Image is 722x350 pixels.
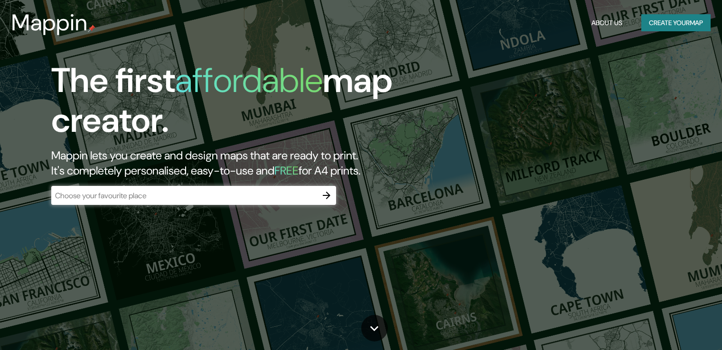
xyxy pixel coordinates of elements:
h3: Mappin [11,9,88,36]
iframe: Help widget launcher [638,313,712,340]
button: Create yourmap [641,14,711,32]
h5: FREE [274,163,299,178]
h1: The first map creator. [51,61,413,148]
h1: affordable [175,58,323,102]
input: Choose your favourite place [51,190,317,201]
img: mappin-pin [88,25,95,32]
button: About Us [588,14,626,32]
h2: Mappin lets you create and design maps that are ready to print. It's completely personalised, eas... [51,148,413,178]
